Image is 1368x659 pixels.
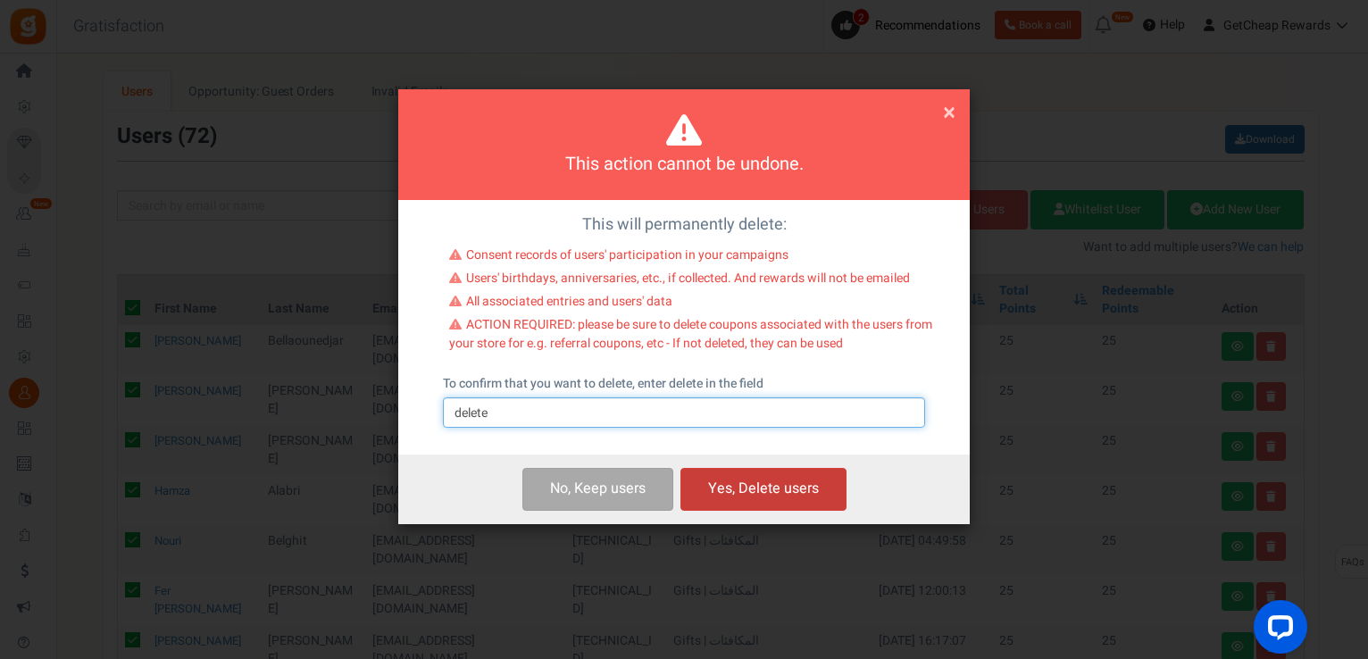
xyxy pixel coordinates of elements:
[449,246,932,270] li: Consent records of users' participation in your campaigns
[943,96,955,129] span: ×
[421,152,947,178] h4: This action cannot be undone.
[443,375,763,393] label: To confirm that you want to delete, enter delete in the field
[449,293,932,316] li: All associated entries and users' data
[449,316,932,357] li: ACTION REQUIRED: please be sure to delete coupons associated with the users from your store for e...
[412,213,956,237] p: This will permanently delete:
[680,468,847,510] button: Yes, Delete users
[443,397,925,428] input: delete
[522,468,673,510] button: No, Keep users
[449,270,932,293] li: Users' birthdays, anniversaries, etc., if collected. And rewards will not be emailed
[638,478,646,499] span: s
